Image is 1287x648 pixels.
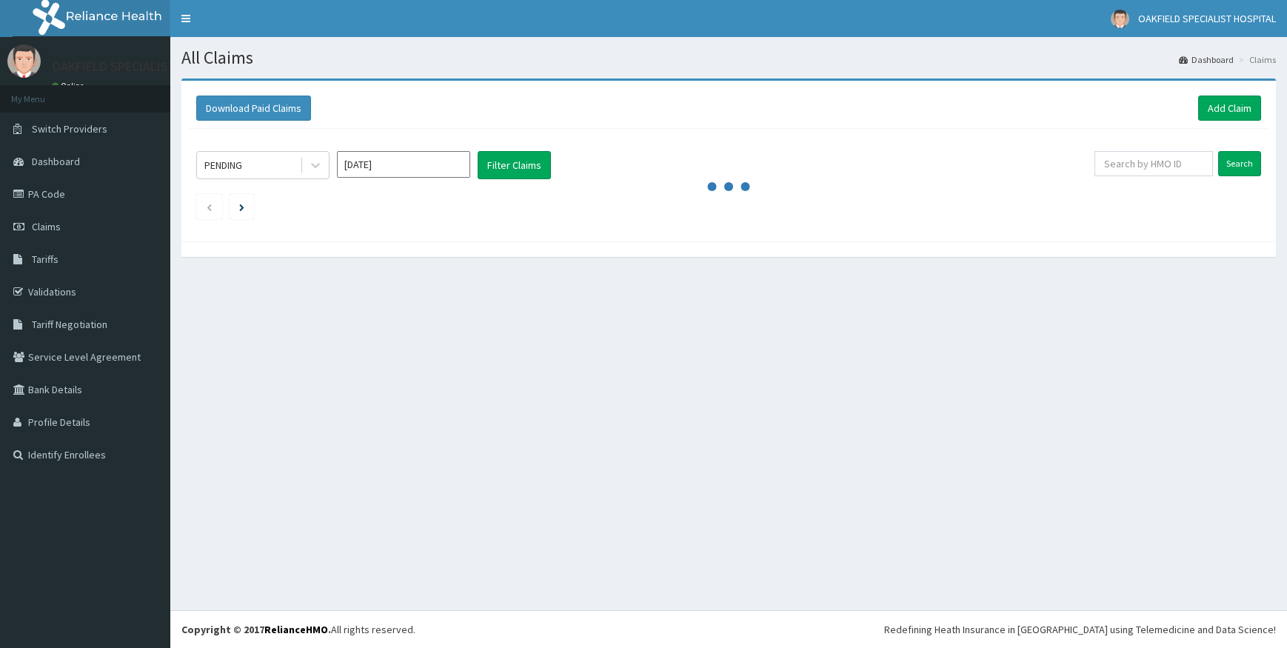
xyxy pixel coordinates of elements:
button: Filter Claims [478,151,551,179]
button: Download Paid Claims [196,96,311,121]
a: Dashboard [1179,53,1234,66]
div: PENDING [204,158,242,173]
span: Claims [32,220,61,233]
strong: Copyright © 2017 . [181,623,331,636]
a: Add Claim [1198,96,1261,121]
input: Select Month and Year [337,151,470,178]
div: Redefining Heath Insurance in [GEOGRAPHIC_DATA] using Telemedicine and Data Science! [884,622,1276,637]
span: Tariffs [32,253,58,266]
li: Claims [1235,53,1276,66]
a: Previous page [206,200,213,213]
h1: All Claims [181,48,1276,67]
input: Search [1218,151,1261,176]
input: Search by HMO ID [1094,151,1213,176]
footer: All rights reserved. [170,610,1287,648]
span: OAKFIELD SPECIALIST HOSPITAL [1138,12,1276,25]
img: User Image [7,44,41,78]
span: Dashboard [32,155,80,168]
p: OAKFIELD SPECIALIST HOSPITAL [52,60,237,73]
span: Switch Providers [32,122,107,136]
a: Online [52,81,87,91]
a: RelianceHMO [264,623,328,636]
span: Tariff Negotiation [32,318,107,331]
svg: audio-loading [706,164,751,209]
img: User Image [1111,10,1129,28]
a: Next page [239,200,244,213]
